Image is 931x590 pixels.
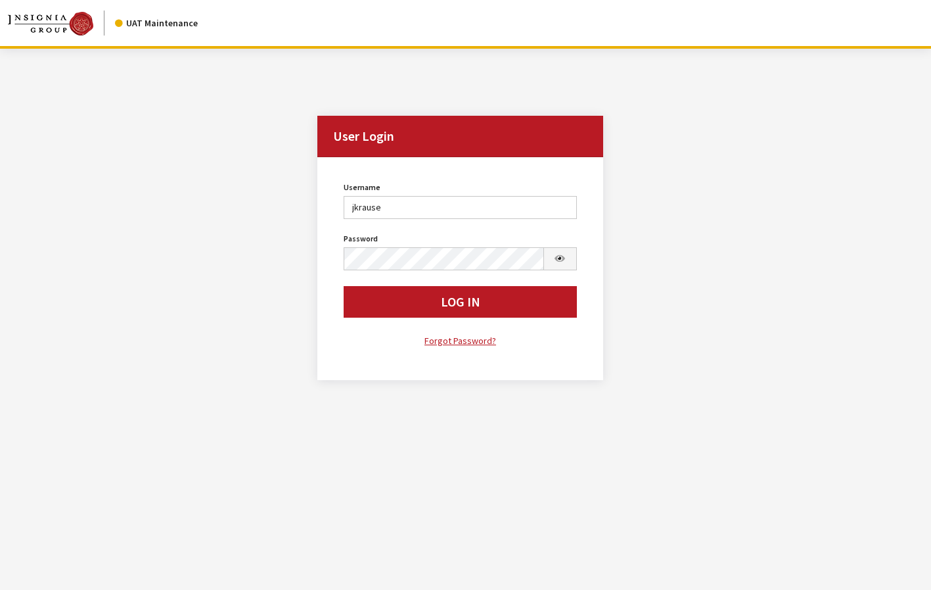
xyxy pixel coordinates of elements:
div: UAT Maintenance [115,16,198,30]
label: Username [344,182,380,193]
button: Log In [344,286,577,318]
label: Password [344,233,378,245]
button: Show Password [543,247,578,270]
a: Insignia Group logo [8,11,115,36]
h2: User Login [317,116,603,157]
img: Catalog Maintenance [8,12,93,36]
a: Forgot Password? [344,333,577,349]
